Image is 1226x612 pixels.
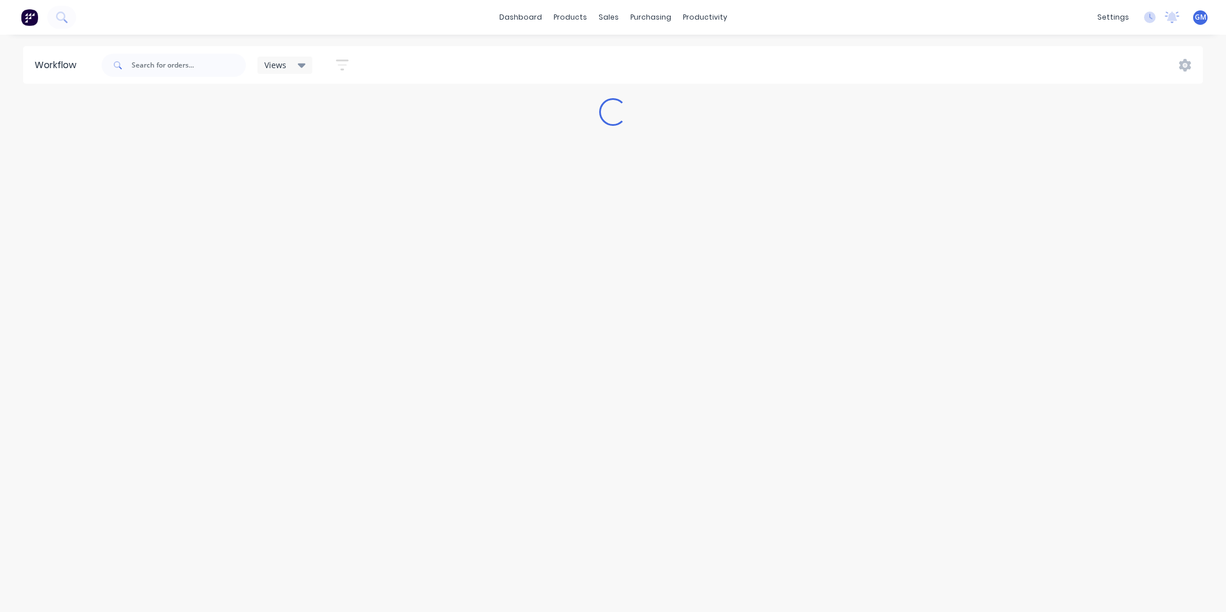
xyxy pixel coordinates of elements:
[132,54,246,77] input: Search for orders...
[1092,9,1135,26] div: settings
[264,59,286,71] span: Views
[21,9,38,26] img: Factory
[548,9,593,26] div: products
[593,9,625,26] div: sales
[677,9,733,26] div: productivity
[1195,12,1206,23] span: GM
[35,58,82,72] div: Workflow
[625,9,677,26] div: purchasing
[494,9,548,26] a: dashboard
